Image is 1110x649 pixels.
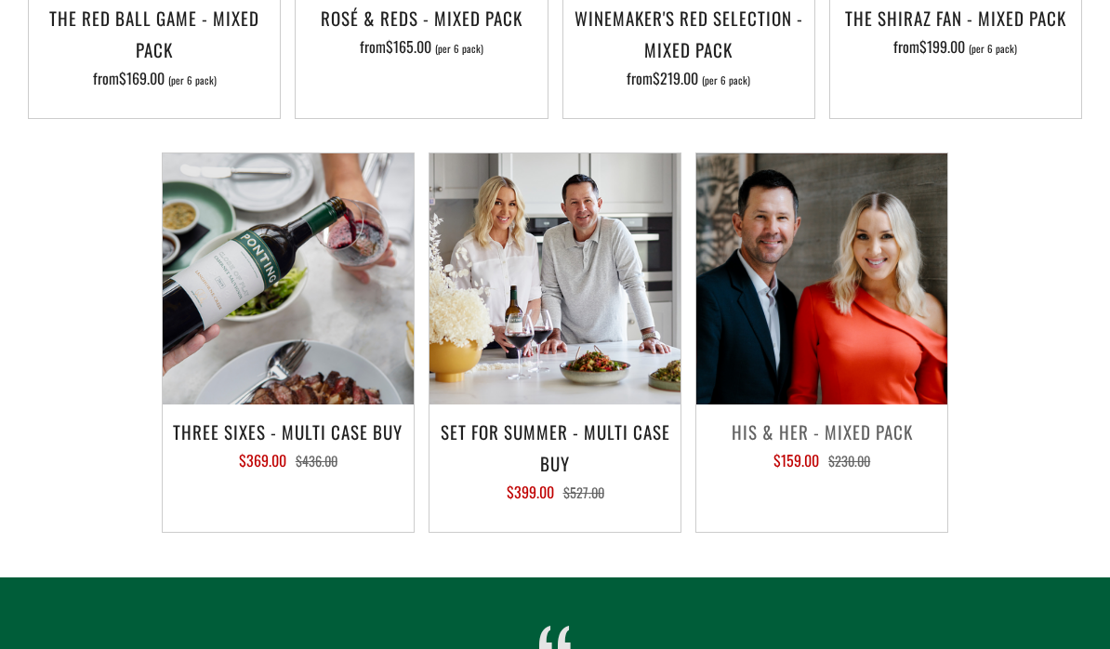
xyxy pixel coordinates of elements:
[573,2,805,65] h3: Winemaker's Red Selection - Mixed Pack
[168,75,217,86] span: (per 6 pack)
[239,449,286,471] span: $369.00
[563,2,814,95] a: Winemaker's Red Selection - Mixed Pack from$219.00 (per 6 pack)
[706,416,938,447] h3: His & Her - Mixed Pack
[773,449,819,471] span: $159.00
[828,451,870,470] span: $230.00
[507,481,554,503] span: $399.00
[163,416,414,509] a: Three Sixes - Multi Case Buy $369.00 $436.00
[696,416,947,509] a: His & Her - Mixed Pack $159.00 $230.00
[360,35,483,58] span: from
[839,2,1072,33] h3: The Shiraz Fan - Mixed Pack
[93,67,217,89] span: from
[119,67,165,89] span: $169.00
[386,35,431,58] span: $165.00
[296,2,547,95] a: Rosé & Reds - Mixed Pack from$165.00 (per 6 pack)
[435,44,483,54] span: (per 6 pack)
[29,2,280,95] a: The Red Ball Game - Mixed Pack from$169.00 (per 6 pack)
[296,451,337,470] span: $436.00
[702,75,750,86] span: (per 6 pack)
[172,416,404,447] h3: Three Sixes - Multi Case Buy
[627,67,750,89] span: from
[830,2,1081,95] a: The Shiraz Fan - Mixed Pack from$199.00 (per 6 pack)
[919,35,965,58] span: $199.00
[38,2,271,65] h3: The Red Ball Game - Mixed Pack
[653,67,698,89] span: $219.00
[305,2,537,33] h3: Rosé & Reds - Mixed Pack
[429,416,681,509] a: Set For Summer - Multi Case Buy $399.00 $527.00
[893,35,1017,58] span: from
[563,483,604,502] span: $527.00
[969,44,1017,54] span: (per 6 pack)
[439,416,671,479] h3: Set For Summer - Multi Case Buy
